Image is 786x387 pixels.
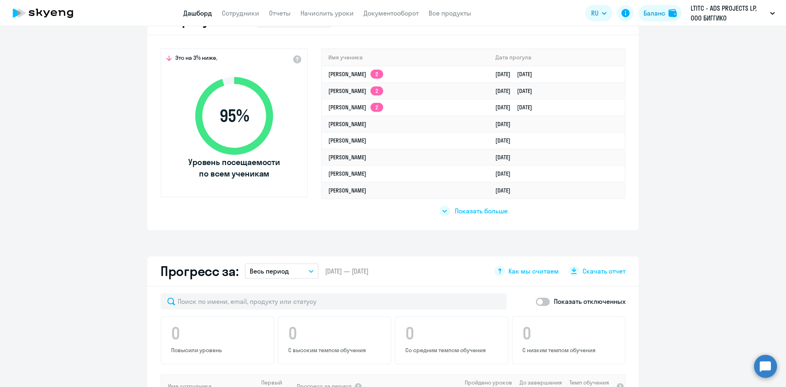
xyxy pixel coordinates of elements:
app-skyeng-badge: 2 [370,70,383,79]
a: [DATE] [495,137,517,144]
button: Балансbalance [639,5,682,21]
a: [DATE] [495,120,517,128]
span: RU [591,8,599,18]
a: Документооборот [364,9,419,17]
a: Дашборд [183,9,212,17]
span: 95 % [187,106,281,126]
span: Уровень посещаемости по всем ученикам [187,156,281,179]
p: Показать отключенных [554,296,626,306]
input: Поиск по имени, email, продукту или статусу [160,293,507,310]
a: [DATE] [495,187,517,194]
span: Скачать отчет [583,267,626,276]
p: LTITC - ADS PROJECTS LP, ООО БИГГИКО [691,3,767,23]
a: Начислить уроки [300,9,354,17]
img: balance [669,9,677,17]
a: [PERSON_NAME] [328,170,366,177]
button: Весь период [245,263,318,279]
app-skyeng-badge: 2 [370,103,383,112]
p: Весь период [250,266,289,276]
span: Это на 3% ниже, [175,54,217,64]
a: [PERSON_NAME] [328,187,366,194]
a: Сотрудники [222,9,259,17]
a: [PERSON_NAME]2 [328,87,383,95]
h2: Прогресс за: [160,263,238,279]
th: Дата прогула [489,49,625,66]
span: [DATE] — [DATE] [325,267,368,276]
a: Отчеты [269,9,291,17]
a: [PERSON_NAME] [328,120,366,128]
div: Баланс [644,8,665,18]
a: [PERSON_NAME]2 [328,104,383,111]
a: [DATE] [495,154,517,161]
th: Имя ученика [322,49,489,66]
a: [DATE] [495,170,517,177]
a: [PERSON_NAME]2 [328,70,383,78]
a: [DATE][DATE] [495,87,539,95]
a: [DATE][DATE] [495,104,539,111]
button: LTITC - ADS PROJECTS LP, ООО БИГГИКО [687,3,779,23]
a: [PERSON_NAME] [328,154,366,161]
button: RU [585,5,612,21]
a: [PERSON_NAME] [328,137,366,144]
app-skyeng-badge: 2 [370,86,383,95]
span: Как мы считаем [508,267,559,276]
span: Показать больше [455,206,508,215]
a: Все продукты [429,9,471,17]
a: [DATE][DATE] [495,70,539,78]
